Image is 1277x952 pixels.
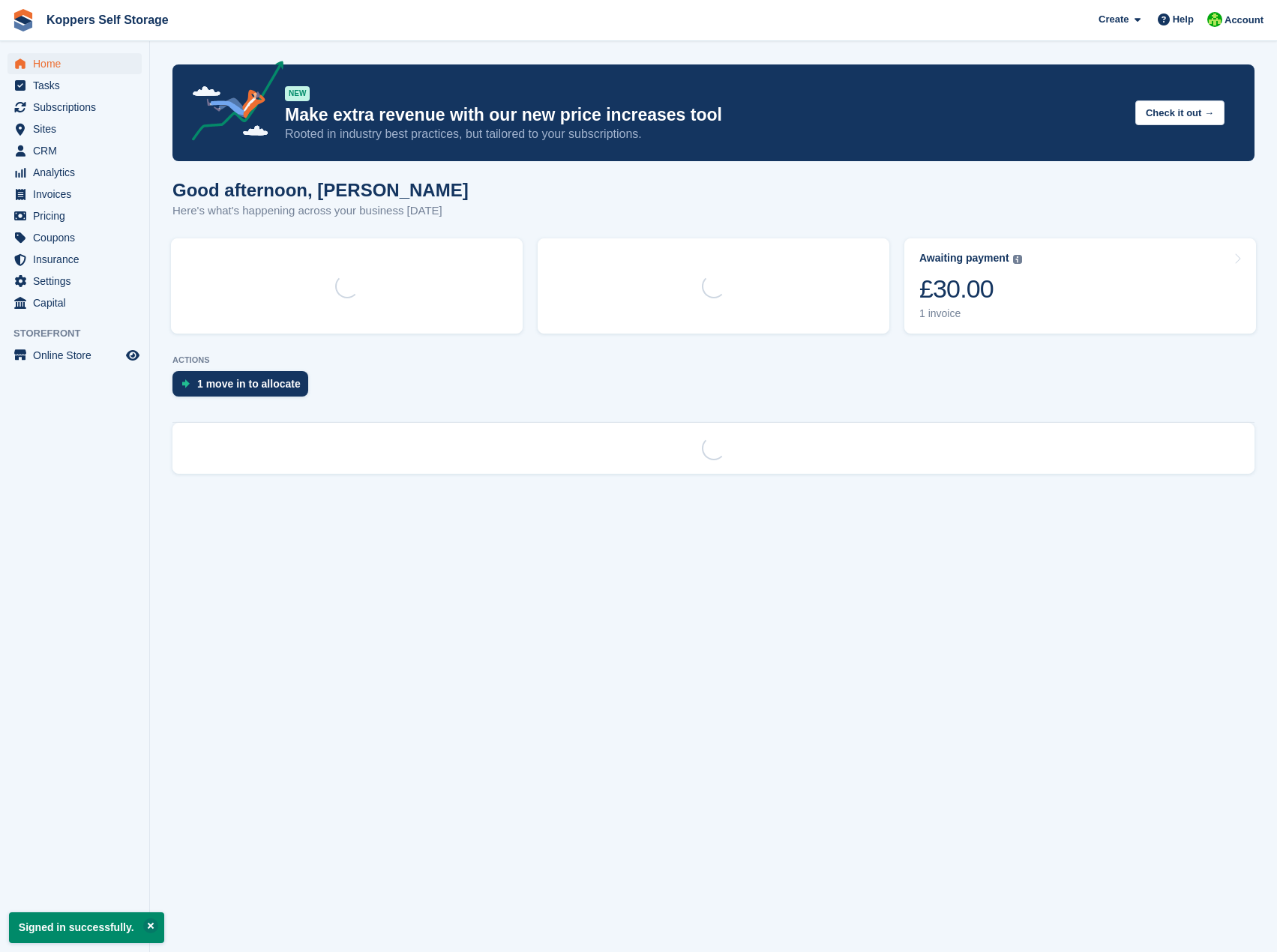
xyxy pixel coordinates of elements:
[919,252,1009,265] div: Awaiting payment
[1099,12,1129,27] span: Create
[1173,12,1194,27] span: Help
[33,205,123,226] span: Pricing
[33,249,123,270] span: Insurance
[179,61,284,146] img: price-adjustments-announcement-icon-8257ccfd72463d97f412b2fc003d46551f7dbcb40ab6d574587a9cd5c0d94...
[1135,100,1225,125] button: Check it out →
[7,118,142,139] a: menu
[33,227,123,248] span: Coupons
[7,271,142,292] a: menu
[181,379,190,388] img: move_ins_to_allocate_icon-fdf77a2bb77ea45bf5b3d319d69a93e2d87916cf1d5bf7949dd705db3b84f3ca.svg
[33,184,123,205] span: Invoices
[285,104,1123,126] p: Make extra revenue with our new price increases tool
[9,912,164,943] p: Signed in successfully.
[33,97,123,118] span: Subscriptions
[33,140,123,161] span: CRM
[33,118,123,139] span: Sites
[33,53,123,74] span: Home
[172,202,469,220] p: Here's what's happening across your business [DATE]
[285,86,310,101] div: NEW
[13,326,149,341] span: Storefront
[124,346,142,364] a: Preview store
[33,271,123,292] span: Settings
[7,227,142,248] a: menu
[7,140,142,161] a: menu
[7,162,142,183] a: menu
[7,184,142,205] a: menu
[285,126,1123,142] p: Rooted in industry best practices, but tailored to your subscriptions.
[7,205,142,226] a: menu
[7,345,142,366] a: menu
[12,9,34,31] img: stora-icon-8386f47178a22dfd0bd8f6a31ec36ba5ce8667c1dd55bd0f319d3a0aa187defe.svg
[919,274,1022,304] div: £30.00
[172,355,1255,365] p: ACTIONS
[1013,255,1022,264] img: icon-info-grey-7440780725fd019a000dd9b08b2336e03edf1995a4989e88bcd33f0948082b44.svg
[7,292,142,313] a: menu
[7,249,142,270] a: menu
[40,7,175,32] a: Koppers Self Storage
[33,75,123,96] span: Tasks
[33,162,123,183] span: Analytics
[1207,12,1222,27] img: Laurene forey
[7,97,142,118] a: menu
[7,53,142,74] a: menu
[33,292,123,313] span: Capital
[7,75,142,96] a: menu
[1225,13,1264,28] span: Account
[172,180,469,200] h1: Good afternoon, [PERSON_NAME]
[919,307,1022,320] div: 1 invoice
[904,238,1256,334] a: Awaiting payment £30.00 1 invoice
[197,378,301,390] div: 1 move in to allocate
[33,345,123,366] span: Online Store
[172,371,316,404] a: 1 move in to allocate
